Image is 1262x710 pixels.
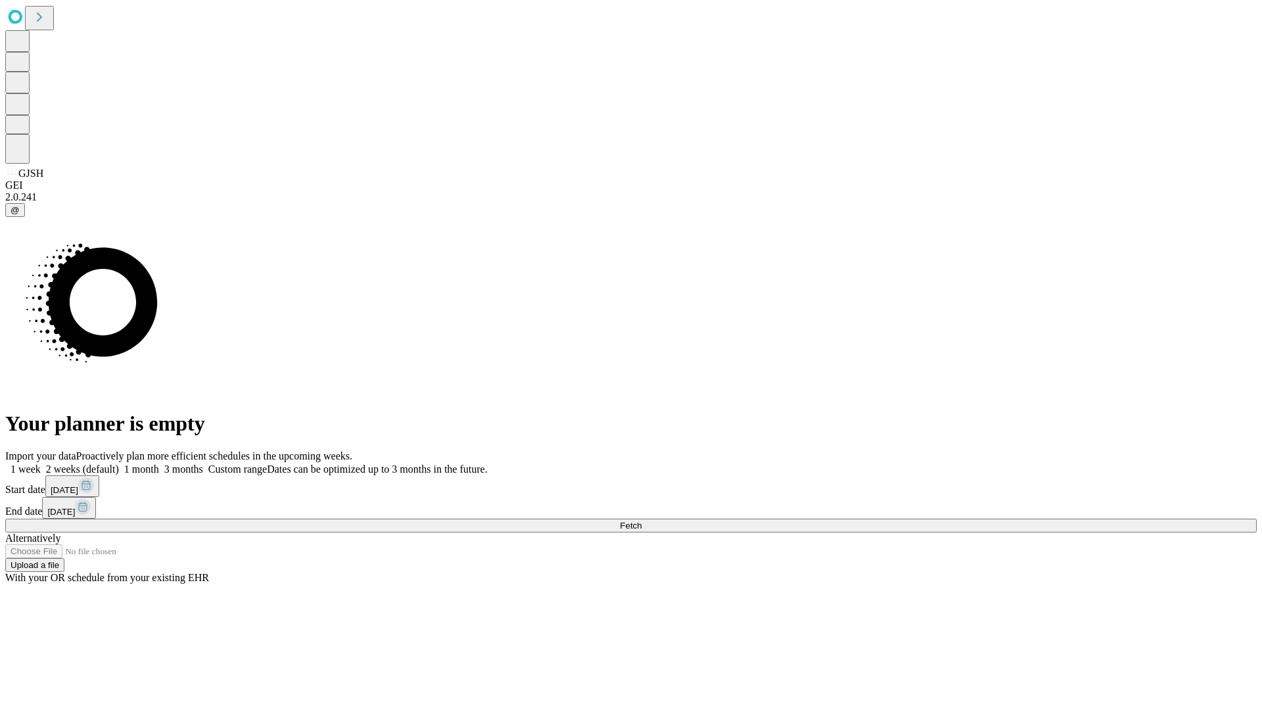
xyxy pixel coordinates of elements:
div: 2.0.241 [5,191,1257,203]
span: 2 weeks (default) [46,463,119,475]
div: Start date [5,475,1257,497]
button: Fetch [5,519,1257,532]
span: GJSH [18,168,43,179]
span: With your OR schedule from your existing EHR [5,572,209,583]
span: [DATE] [51,485,78,495]
span: 1 week [11,463,41,475]
span: @ [11,205,20,215]
span: Custom range [208,463,267,475]
span: [DATE] [47,507,75,517]
button: Upload a file [5,558,64,572]
div: End date [5,497,1257,519]
button: @ [5,203,25,217]
span: Dates can be optimized up to 3 months in the future. [267,463,487,475]
span: Proactively plan more efficient schedules in the upcoming weeks. [76,450,352,461]
span: Fetch [620,521,642,531]
span: Alternatively [5,532,60,544]
h1: Your planner is empty [5,412,1257,436]
div: GEI [5,179,1257,191]
span: 3 months [164,463,203,475]
span: 1 month [124,463,159,475]
button: [DATE] [45,475,99,497]
button: [DATE] [42,497,96,519]
span: Import your data [5,450,76,461]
